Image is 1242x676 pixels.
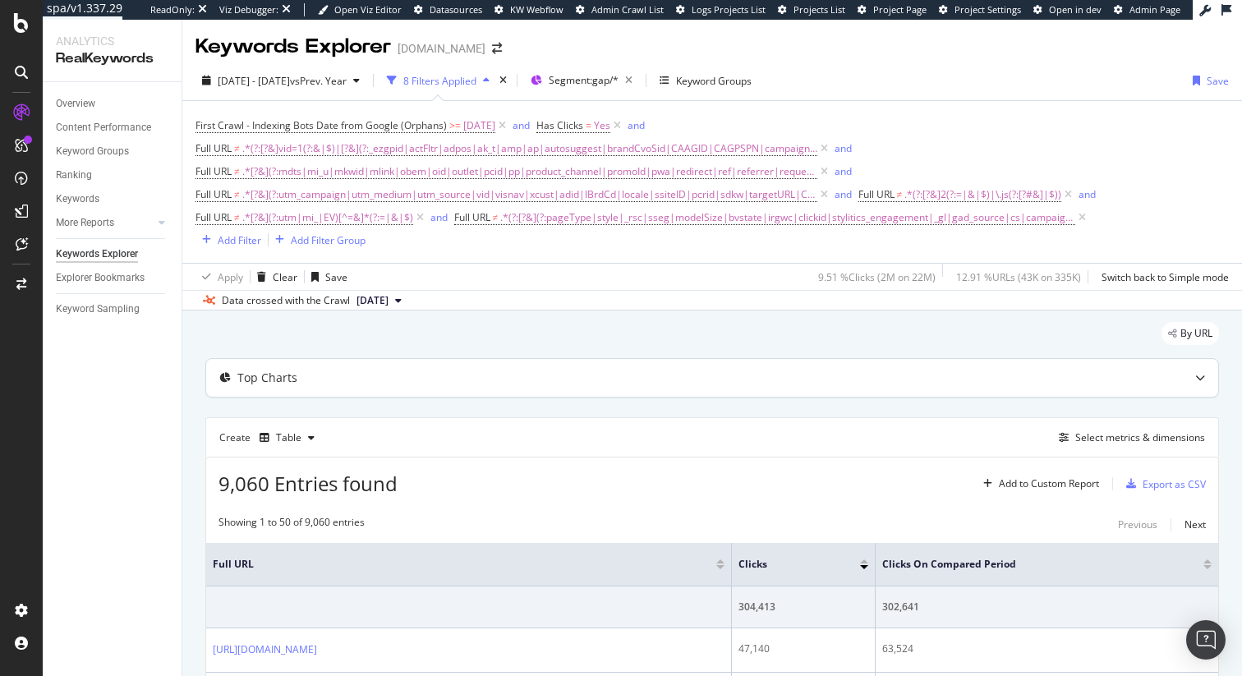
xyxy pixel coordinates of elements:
span: Project Page [873,3,927,16]
div: Keywords Explorer [56,246,138,263]
button: and [513,117,530,133]
span: ≠ [234,187,240,201]
div: Overview [56,95,95,113]
span: .*(?:[?&]2(?:=|&|$)|\.js(?:[?#&]|$)) [904,183,1061,206]
span: Project Settings [954,3,1021,16]
span: Open in dev [1049,3,1102,16]
div: Open Intercom Messenger [1186,620,1226,660]
button: Next [1184,515,1206,535]
div: and [835,187,852,201]
a: Keywords Explorer [56,246,170,263]
div: Top Charts [237,370,297,386]
span: .*(?:[?&](?:pageType|style|_rsc|sseg|modelSize|bvstate|irgwc|clickid|stylitics_engagement|_gl|gad... [500,206,1075,229]
span: Full URL [858,187,895,201]
button: Add Filter [195,230,261,250]
span: First Crawl - Indexing Bots Date from Google (Orphans) [195,118,447,132]
span: .*[?&](?:mdts|mi_u|mkwid|mlink|obem|oid|outlet|pcid|pp|product_channel|promoId|pwa|redirect|ref|r... [242,160,817,183]
div: and [835,141,852,155]
div: 12.91 % URLs ( 43K on 335K ) [956,270,1081,284]
div: [DOMAIN_NAME] [398,40,485,57]
button: Export as CSV [1120,471,1206,497]
div: Keyword Groups [676,74,752,88]
span: Projects List [793,3,845,16]
div: Table [276,433,301,443]
button: and [430,209,448,225]
a: Admin Page [1114,3,1180,16]
div: 47,140 [738,642,868,656]
button: Clear [251,264,297,290]
button: Select metrics & dimensions [1052,428,1205,448]
a: More Reports [56,214,154,232]
div: 63,524 [882,642,1212,656]
div: and [835,164,852,178]
span: Has Clicks [536,118,583,132]
a: Keyword Groups [56,143,170,160]
button: 8 Filters Applied [380,67,496,94]
div: Previous [1118,517,1157,531]
span: ≠ [234,141,240,155]
div: Clear [273,270,297,284]
span: Clicks [738,557,835,572]
a: Content Performance [56,119,170,136]
div: 302,641 [882,600,1212,614]
div: Add Filter [218,233,261,247]
div: Save [325,270,347,284]
span: Admin Page [1129,3,1180,16]
span: 2025 Aug. 20th [356,293,389,308]
span: .*[?&](?:utm_campaign|utm_medium|utm_source|vid|visnav|xcust|adid|lBrdCd|locale|ssiteID|pcrid|sdk... [242,183,817,206]
div: Content Performance [56,119,151,136]
span: = [586,118,591,132]
a: Datasources [414,3,482,16]
span: Full URL [195,187,232,201]
div: Showing 1 to 50 of 9,060 entries [218,515,365,535]
button: [DATE] [350,291,408,310]
button: Segment:gap/* [524,67,639,94]
div: Switch back to Simple mode [1102,270,1229,284]
a: KW Webflow [494,3,563,16]
span: Full URL [213,557,692,572]
a: [URL][DOMAIN_NAME] [213,642,317,658]
div: More Reports [56,214,114,232]
div: and [513,118,530,132]
span: Datasources [430,3,482,16]
div: Save [1207,74,1229,88]
div: Data crossed with the Crawl [222,293,350,308]
div: Add to Custom Report [999,479,1099,489]
span: Yes [594,114,610,137]
a: Explorer Bookmarks [56,269,170,287]
span: Full URL [454,210,490,224]
span: Admin Crawl List [591,3,664,16]
div: Keywords Explorer [195,33,391,61]
div: Analytics [56,33,168,49]
a: Open in dev [1033,3,1102,16]
a: Keyword Sampling [56,301,170,318]
span: vs Prev. Year [290,74,347,88]
a: Admin Crawl List [576,3,664,16]
a: Logs Projects List [676,3,766,16]
a: Keywords [56,191,170,208]
button: and [835,163,852,179]
div: and [628,118,645,132]
span: KW Webflow [510,3,563,16]
div: Keyword Sampling [56,301,140,318]
span: Full URL [195,164,232,178]
a: Open Viz Editor [318,3,402,16]
span: [DATE] - [DATE] [218,74,290,88]
div: Add Filter Group [291,233,366,247]
button: Add to Custom Report [977,471,1099,497]
div: Export as CSV [1143,477,1206,491]
span: Full URL [195,210,232,224]
button: Add Filter Group [269,230,366,250]
a: Projects List [778,3,845,16]
div: Explorer Bookmarks [56,269,145,287]
div: times [496,72,510,89]
span: Full URL [195,141,232,155]
span: 9,060 Entries found [218,470,398,497]
div: ReadOnly: [150,3,195,16]
div: Keywords [56,191,99,208]
a: Project Settings [939,3,1021,16]
button: Switch back to Simple mode [1095,264,1229,290]
div: Keyword Groups [56,143,129,160]
div: RealKeywords [56,49,168,68]
button: Keyword Groups [653,67,758,94]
